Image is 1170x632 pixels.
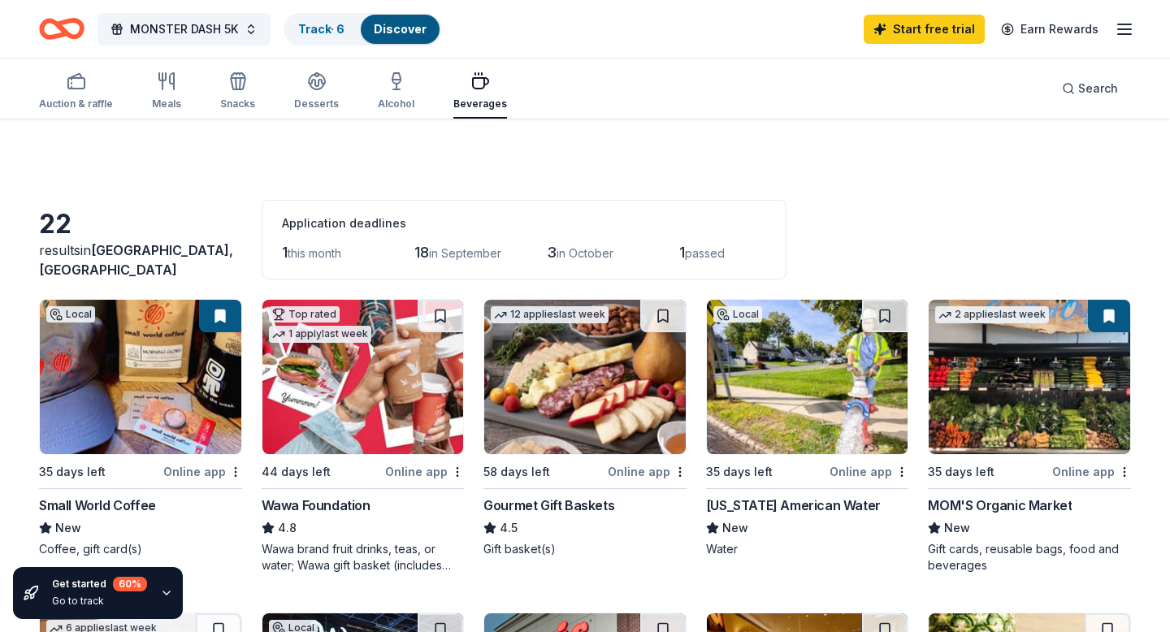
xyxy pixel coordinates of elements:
div: Application deadlines [282,214,766,233]
div: Auction & raffle [39,97,113,110]
a: Image for Wawa FoundationTop rated1 applylast week44 days leftOnline appWawa Foundation4.8Wawa br... [262,299,465,574]
div: 60 % [113,577,147,591]
button: MONSTER DASH 5K [97,13,271,45]
div: Gift basket(s) [483,541,687,557]
div: Gourmet Gift Baskets [483,496,614,515]
span: in October [557,246,613,260]
div: 22 [39,208,242,240]
button: Desserts [294,65,339,119]
div: Go to track [52,595,147,608]
div: 12 applies last week [491,306,609,323]
a: Earn Rewards [991,15,1108,44]
div: 58 days left [483,462,550,482]
div: Online app [608,461,687,482]
div: Top rated [269,306,340,322]
a: Home [39,10,84,48]
div: Coffee, gift card(s) [39,541,242,557]
span: passed [685,246,725,260]
div: 44 days left [262,462,331,482]
div: Gift cards, reusable bags, food and beverages [928,541,1131,574]
a: Start free trial [864,15,985,44]
div: 2 applies last week [935,306,1049,323]
span: 1 [282,244,288,261]
span: [GEOGRAPHIC_DATA], [GEOGRAPHIC_DATA] [39,242,233,278]
span: New [722,518,748,538]
img: Image for New Jersey American Water [707,300,908,454]
span: in September [429,246,501,260]
a: Discover [374,22,427,36]
span: New [55,518,81,538]
button: Snacks [220,65,255,119]
a: Track· 6 [298,22,344,36]
div: Local [46,306,95,322]
a: Image for Small World CoffeeLocal35 days leftOnline appSmall World CoffeeNewCoffee, gift card(s) [39,299,242,557]
div: Online app [830,461,908,482]
div: 35 days left [706,462,773,482]
div: Wawa Foundation [262,496,370,515]
div: Online app [1052,461,1131,482]
div: Wawa brand fruit drinks, teas, or water; Wawa gift basket (includes Wawa products and coupons) [262,541,465,574]
div: 35 days left [928,462,994,482]
img: Image for Wawa Foundation [262,300,464,454]
div: Get started [52,577,147,591]
div: Snacks [220,97,255,110]
div: Desserts [294,97,339,110]
div: Online app [385,461,464,482]
img: Image for Small World Coffee [40,300,241,454]
button: Beverages [453,65,507,119]
button: Alcohol [378,65,414,119]
div: Local [713,306,762,322]
div: MOM'S Organic Market [928,496,1072,515]
div: 35 days left [39,462,106,482]
div: Online app [163,461,242,482]
span: in [39,242,233,278]
div: Beverages [453,97,507,110]
div: Water [706,541,909,557]
span: 4.8 [278,518,297,538]
button: Meals [152,65,181,119]
button: Search [1049,72,1131,105]
a: Image for MOM'S Organic Market2 applieslast week35 days leftOnline appMOM'S Organic MarketNewGift... [928,299,1131,574]
button: Track· 6Discover [284,13,441,45]
button: Auction & raffle [39,65,113,119]
a: Image for Gourmet Gift Baskets12 applieslast week58 days leftOnline appGourmet Gift Baskets4.5Gif... [483,299,687,557]
span: MONSTER DASH 5K [130,19,238,39]
div: Small World Coffee [39,496,156,515]
img: Image for Gourmet Gift Baskets [484,300,686,454]
div: [US_STATE] American Water [706,496,881,515]
span: 3 [547,244,557,261]
span: New [944,518,970,538]
img: Image for MOM'S Organic Market [929,300,1130,454]
div: Alcohol [378,97,414,110]
span: 18 [414,244,429,261]
span: 4.5 [500,518,518,538]
span: Search [1078,79,1118,98]
div: 1 apply last week [269,326,371,343]
span: 1 [679,244,685,261]
div: results [39,240,242,279]
a: Image for New Jersey American Water Local35 days leftOnline app[US_STATE] American WaterNewWater [706,299,909,557]
div: Meals [152,97,181,110]
span: this month [288,246,341,260]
